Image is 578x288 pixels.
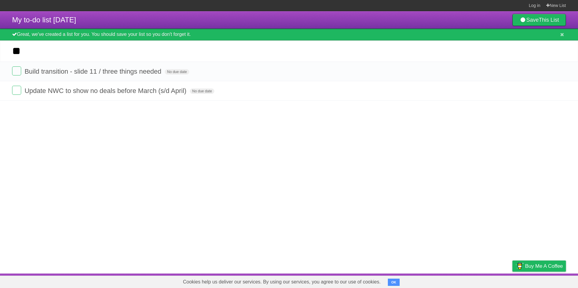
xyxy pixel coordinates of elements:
span: My to-do list [DATE] [12,16,76,24]
img: Buy me a coffee [515,261,524,271]
a: Developers [452,275,476,286]
span: Update NWC to show no deals before March (s/d April) [24,87,188,94]
a: SaveThis List [512,14,566,26]
span: Buy me a coffee [525,261,563,271]
span: No due date [165,69,189,75]
a: About [432,275,445,286]
a: Buy me a coffee [512,261,566,272]
label: Done [12,86,21,95]
a: Terms [484,275,497,286]
a: Privacy [505,275,520,286]
label: Done [12,66,21,75]
span: No due date [190,88,214,94]
b: This List [539,17,559,23]
button: OK [388,279,400,286]
a: Suggest a feature [528,275,566,286]
span: Build transition - slide 11 / three things needed [24,68,163,75]
span: Cookies help us deliver our services. By using our services, you agree to our use of cookies. [177,276,387,288]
